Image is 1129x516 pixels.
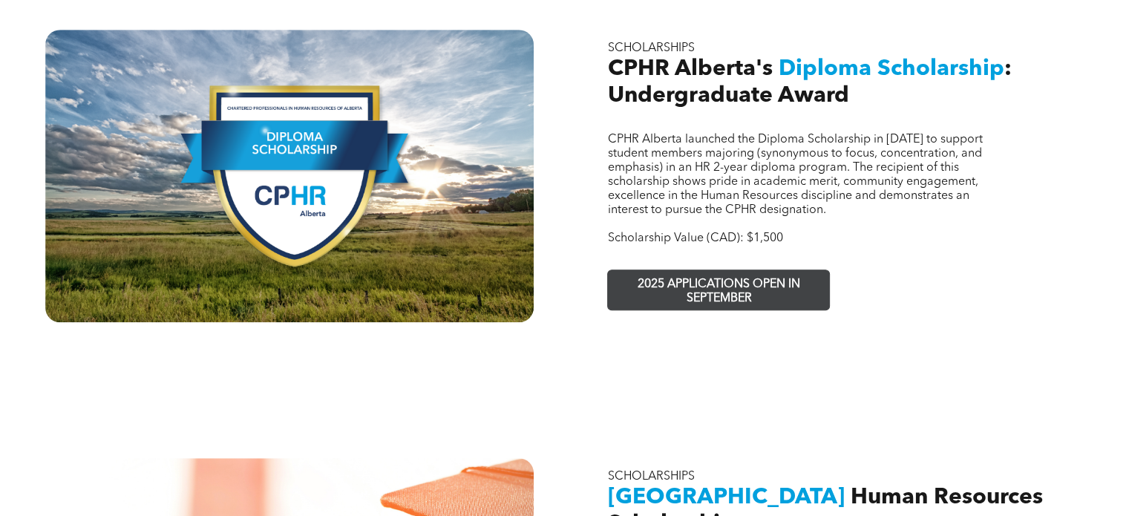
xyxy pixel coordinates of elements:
[607,270,830,310] a: 2025 APPLICATIONS OPEN IN SEPTEMBER
[607,42,694,54] span: SCHOLARSHIPS
[607,471,694,483] span: SCHOLARSHIPS
[778,58,1004,80] span: Diploma Scholarship
[607,486,844,509] span: [GEOGRAPHIC_DATA]
[607,58,772,80] span: CPHR Alberta's
[607,232,782,244] span: Scholarship Value (CAD): $1,500
[610,270,827,313] span: 2025 APPLICATIONS OPEN IN SEPTEMBER
[607,134,982,216] span: CPHR Alberta launched the Diploma Scholarship in [DATE] to support student members majoring (syno...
